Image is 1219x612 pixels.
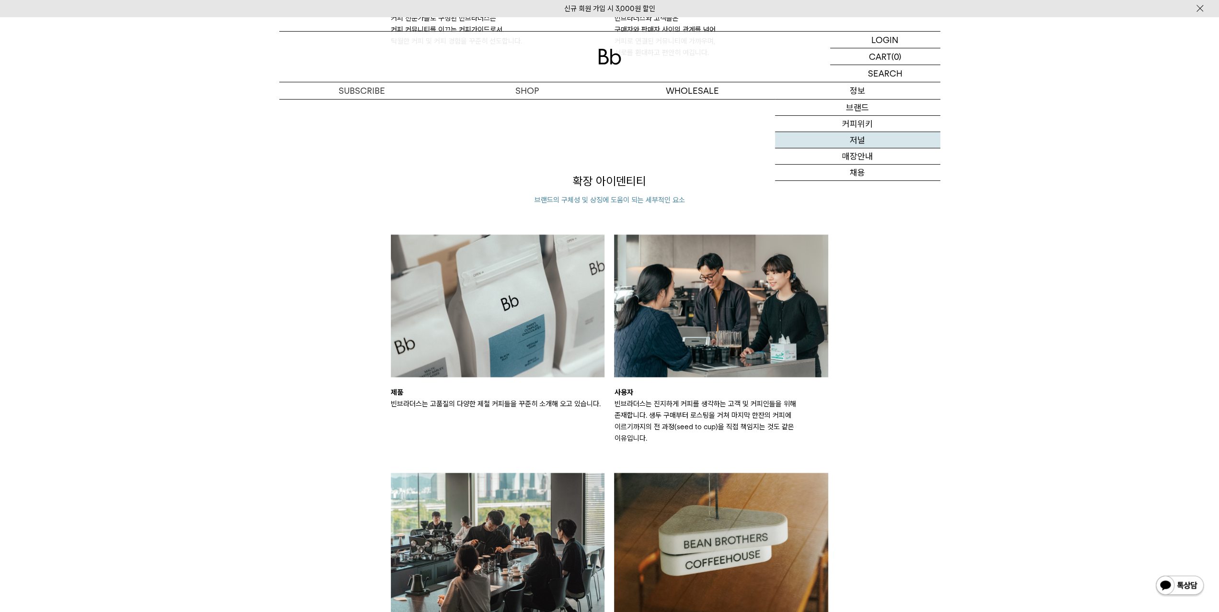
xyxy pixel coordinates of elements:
img: 로고 [598,49,621,65]
p: CART [869,48,891,65]
p: 브랜드의 구체성 및 상징에 도움이 되는 세부적인 요소 [391,194,828,206]
p: (0) [891,48,901,65]
a: SUBSCRIBE [279,82,444,99]
a: 브랜드 [775,100,940,116]
img: 카카오톡 채널 1:1 채팅 버튼 [1155,575,1205,598]
p: LOGIN [871,32,899,48]
a: CART (0) [830,48,940,65]
p: 정보 [775,82,940,99]
p: 빈브라더스는 진지하게 커피를 생각하는 고객 및 커피인들을 위해 존재합니다. 생두 구매부터 로스팅을 거쳐 마지막 한잔의 커피에 이르기까지의 전 과정(seed to cup)을 직... [614,398,828,444]
a: 신규 회원 가입 시 3,000원 할인 [564,4,655,13]
a: LOGIN [830,32,940,48]
p: 확장 아이덴티티 [391,173,828,189]
a: 저널 [775,132,940,148]
p: 사용자 [614,387,828,398]
a: 커피위키 [775,116,940,132]
p: 빈브라더스는 고품질의 다양한 제철 커피들을 꾸준히 소개해 오고 있습니다. [391,398,605,410]
a: SHOP [444,82,610,99]
p: 제품 [391,387,605,398]
a: 매장안내 [775,148,940,165]
a: 채용 [775,165,940,181]
p: WHOLESALE [610,82,775,99]
p: SEARCH [868,65,902,82]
